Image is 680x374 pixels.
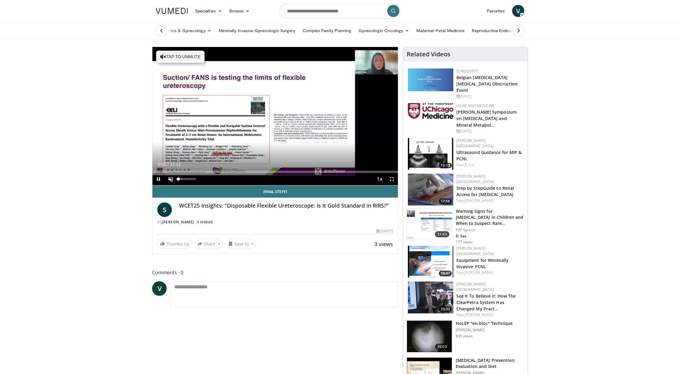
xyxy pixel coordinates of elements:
a: [PERSON_NAME] Symposium on [MEDICAL_DATA] and Mineral Metabol… [456,109,517,128]
div: Progress Bar [152,171,398,173]
button: Fullscreen [386,173,398,185]
a: Gynecologic Oncology [355,25,413,37]
img: 08d442d2-9bc4-4584-b7ef-4efa69e0f34c.png.150x105_q85_autocrop_double_scale_upscale_version-0.2.png [408,68,453,91]
div: [DATE] [456,129,523,134]
span: 25:33 [439,306,452,312]
div: By [157,219,393,225]
span: 17:56 [439,199,452,204]
a: Complex Family Planning [299,25,355,37]
p: P2P Syncro [456,228,524,232]
a: 3 Videos [195,219,215,225]
h4: Related Videos [407,51,450,58]
h4: WCET25 Insights: "Disposable Flexible Ureteroscope: Is It Gold Standard in RIRS?" [179,202,393,209]
a: Equipment for Minimally Invasive PCNL [456,257,508,269]
a: See It To Believe It: How The ClearPetra System Has Changed My Pract… [456,293,516,312]
a: 25:33 [408,282,453,313]
a: Obstetrics & Gynecology [152,25,215,37]
a: S [157,202,172,217]
span: 13:13 [439,163,452,168]
a: [PERSON_NAME] [GEOGRAPHIC_DATA] [456,282,494,292]
a: Email Steffi [152,185,398,198]
h3: Warning Signs for [MEDICAL_DATA] in Children and When to Suspect Rare… [456,208,524,226]
a: Ultrasound Guidance for MIP & PCNL [456,149,522,162]
button: Tap to unmute [156,51,205,63]
a: [PERSON_NAME] [465,312,493,317]
span: 3 views [374,240,393,248]
span: 11:14 [170,162,181,167]
div: [DATE] [376,229,393,234]
p: [PERSON_NAME] [456,328,513,332]
a: V [152,281,167,296]
img: 5f87bdfb-7fdf-48f0-85f3-b6bcda6427bf.jpg.150x105_q85_autocrop_double_scale_upscale_version-0.2.jpg [408,103,453,119]
span: 31:43 [435,231,449,237]
a: [PERSON_NAME] [162,219,194,225]
a: [PERSON_NAME] [465,198,493,203]
a: Belgian [MEDICAL_DATA] [MEDICAL_DATA] Obstruction Event [456,75,518,93]
button: Pause [152,173,165,185]
a: Browse [226,5,254,17]
p: 177 views [456,240,473,245]
div: [DATE] [456,94,523,99]
a: [PERSON_NAME] [465,270,493,275]
a: 31:43 Warning Signs for [MEDICAL_DATA] in Children and When to Suspect Rare… P2P Syncro D. Sas 17... [407,208,524,245]
img: be78edef-9c83-4ca4-81c3-bb590ce75b9a.150x105_q85_crop-smart_upscale.jpg [408,174,453,205]
video-js: Video Player [152,47,398,185]
img: fb452d19-f97f-4b12-854a-e22d5bcc68fc.150x105_q85_crop-smart_upscale.jpg [407,321,452,352]
img: 57193a21-700a-4103-8163-b4069ca57589.150x105_q85_crop-smart_upscale.jpg [408,246,453,278]
img: VuMedi Logo [156,8,188,14]
input: Search topics, interventions [279,4,401,18]
div: Volume Level [178,178,195,180]
span: 35:05 [435,344,449,350]
a: Reproductive Endocrinology & [MEDICAL_DATA] [468,25,570,37]
a: R. Sur [465,162,475,167]
h3: [MEDICAL_DATA] Prevention: Evaluation and Diet [456,357,524,369]
a: Minimally Invasive Gynecologic Surgery [215,25,299,37]
div: Feat. [456,270,523,275]
a: [PERSON_NAME] [GEOGRAPHIC_DATA] [456,138,494,149]
span: / [168,162,169,167]
div: Feat. [456,312,523,318]
div: Feat. [456,162,523,168]
a: [PERSON_NAME] [GEOGRAPHIC_DATA] [456,174,494,184]
a: 17:56 [408,174,453,205]
button: Playback Rate [374,173,386,185]
button: Unmute [165,173,177,185]
p: D. Sas [456,234,524,239]
a: Maternal–Fetal Medicine [413,25,468,37]
h3: HoLEP "en-bloc" Technique [456,320,513,326]
a: 35:05 HoLEP "en-bloc" Technique [PERSON_NAME] 835 views [407,320,524,352]
a: [PERSON_NAME] [GEOGRAPHIC_DATA] [456,246,494,256]
button: Save to [225,239,256,249]
span: 0:00 [158,162,166,167]
img: b1bc6859-4bdd-4be1-8442-b8b8c53ce8a1.150x105_q85_crop-smart_upscale.jpg [407,209,452,240]
a: Surgquest [456,68,478,74]
img: ae74b246-eda0-4548-a041-8444a00e0b2d.150x105_q85_crop-smart_upscale.jpg [408,138,453,170]
a: 13:13 [408,138,453,170]
a: Specialties [192,5,226,17]
span: 10:47 [439,271,452,276]
div: Feat. [456,198,523,203]
span: Comments 0 [152,269,398,276]
a: V [512,5,524,17]
p: 835 views [456,334,473,339]
a: Favorites [483,5,508,17]
a: UChicago Medicine [456,103,495,108]
a: Step by StepGuide to Renal Access for [MEDICAL_DATA] [456,185,514,197]
a: 10:47 [408,246,453,278]
img: 47196b86-3779-4b90-b97e-820c3eda9b3b.150x105_q85_crop-smart_upscale.jpg [408,282,453,313]
a: Thumbs Up [157,239,192,249]
button: Share [195,239,223,249]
